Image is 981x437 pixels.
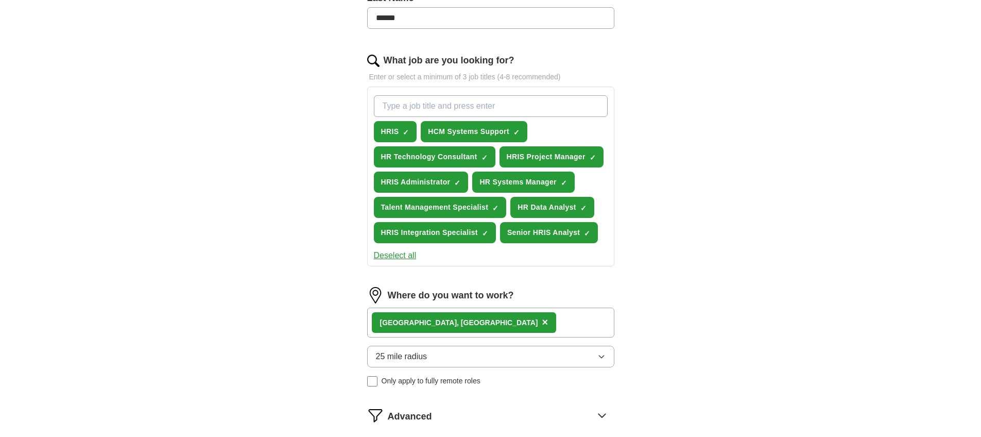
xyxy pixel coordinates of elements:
[542,316,548,328] span: ×
[374,146,495,167] button: HR Technology Consultant✓
[428,126,509,137] span: HCM Systems Support
[584,229,590,238] span: ✓
[381,126,399,137] span: HRIS
[367,72,614,82] p: Enter or select a minimum of 3 job titles (4-8 recommended)
[500,222,598,243] button: Senior HRIS Analyst✓
[374,222,496,243] button: HRIS Integration Specialist✓
[381,227,478,238] span: HRIS Integration Specialist
[380,318,457,327] strong: [GEOGRAPHIC_DATA]
[367,407,384,424] img: filter
[403,128,409,137] span: ✓
[374,249,417,262] button: Deselect all
[374,121,417,142] button: HRIS✓
[479,177,556,188] span: HR Systems Manager
[454,179,460,187] span: ✓
[513,128,520,137] span: ✓
[542,315,548,330] button: ×
[384,54,514,68] label: What job are you looking for?
[381,152,477,162] span: HR Technology Consultant
[492,204,498,212] span: ✓
[500,146,604,167] button: HRIS Project Manager✓
[507,152,586,162] span: HRIS Project Manager
[367,346,614,367] button: 25 mile radius
[367,287,384,304] img: location.png
[561,179,567,187] span: ✓
[388,289,514,302] label: Where do you want to work?
[518,202,576,213] span: HR Data Analyst
[510,197,594,218] button: HR Data Analyst✓
[382,376,480,386] span: Only apply to fully remote roles
[367,55,380,67] img: search.png
[381,177,451,188] span: HRIS Administrator
[388,410,432,424] span: Advanced
[421,121,527,142] button: HCM Systems Support✓
[590,154,596,162] span: ✓
[507,227,580,238] span: Senior HRIS Analyst
[580,204,587,212] span: ✓
[367,376,377,386] input: Only apply to fully remote roles
[374,197,507,218] button: Talent Management Specialist✓
[376,350,427,363] span: 25 mile radius
[481,154,488,162] span: ✓
[381,202,489,213] span: Talent Management Specialist
[380,317,538,328] div: , [GEOGRAPHIC_DATA]
[374,95,608,117] input: Type a job title and press enter
[374,172,469,193] button: HRIS Administrator✓
[472,172,574,193] button: HR Systems Manager✓
[482,229,488,238] span: ✓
